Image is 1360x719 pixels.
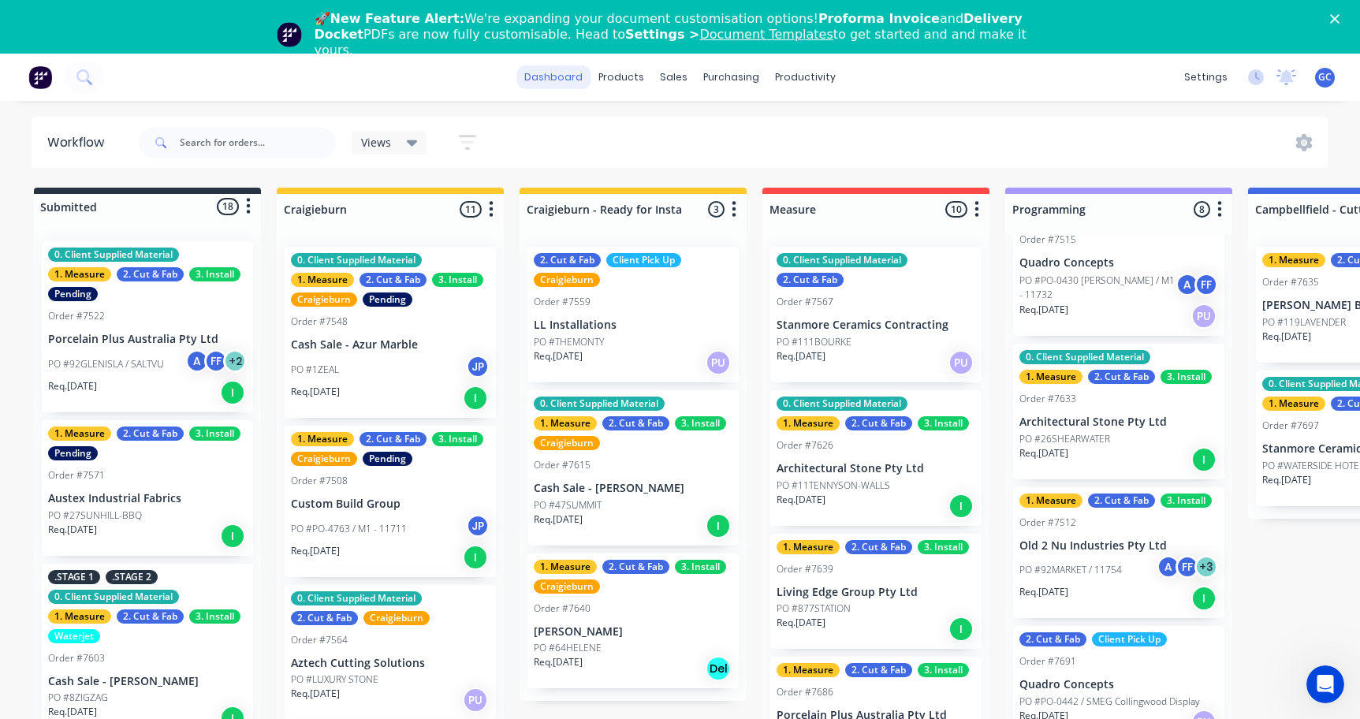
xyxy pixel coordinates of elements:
div: 0. Client Supplied Material [777,253,907,267]
div: Order #7559 [534,295,591,309]
div: Craigieburn [534,436,600,450]
div: 1. Measure [1019,494,1082,508]
div: 3. Install [918,416,969,430]
div: 2. Cut & Fab [534,253,601,267]
div: A [1157,555,1180,579]
p: Architectural Stone Pty Ltd [777,462,975,475]
div: 0. Client Supplied Material [777,397,907,411]
img: Factory [28,65,52,89]
div: 0. Client Supplied Material [291,253,422,267]
p: Req. [DATE] [534,512,583,527]
p: PO #92MARKET / 11754 [1019,563,1122,577]
div: Hey [PERSON_NAME] 👋 [25,100,246,116]
div: 1. Measure [1262,397,1325,411]
p: PO #47SUMMIT [534,498,602,512]
div: Order #7633 [1019,392,1076,406]
div: 1. Measure [777,663,840,677]
button: Send a message… [270,510,296,535]
p: PO #PO-0442 / SMEG Collingwood Display [1019,695,1200,709]
div: 1. Measure2. Cut & Fab3. InstallOrder #7639Living Edge Group Pty LtdPO #877STATIONReq.[DATE]I [770,534,982,650]
div: PU [463,687,488,713]
div: Craigieburn [363,611,430,625]
p: PO #119LAVENDER [1262,315,1346,330]
div: 1. Measure2. Cut & Fab3. InstallCraigieburnPendingOrder #7508Custom Build GroupPO #PO-4763 / M1 -... [285,426,496,577]
div: FF [204,349,228,373]
div: 3. Install [432,273,483,287]
p: Cash Sale - [PERSON_NAME] [534,482,732,495]
div: Craigieburn [291,292,357,307]
div: 1. Measure [534,560,597,574]
div: 2. Cut & Fab [845,663,912,677]
div: A [185,349,209,373]
button: Emoji picker [24,516,37,529]
div: FF [1176,555,1199,579]
p: Aztech Cutting Solutions [291,657,490,670]
div: + 3 [1194,555,1218,579]
a: Document Templates [699,27,833,42]
div: 2. Cut & Fab [1088,494,1155,508]
p: Req. [DATE] [1019,585,1068,599]
p: PO #877STATION [777,602,851,616]
div: Order #7515Quadro ConceptsPO #PO-0430 [PERSON_NAME] / M1 - 11732AFFReq.[DATE]PU [1013,184,1224,336]
div: I [948,494,974,519]
div: Client Pick Up [1092,632,1167,646]
div: 3. Install [1161,370,1212,384]
div: A [1176,273,1199,296]
div: 3. Install [675,560,726,574]
p: Req. [DATE] [1262,330,1311,344]
div: purchasing [695,65,767,89]
div: 3. Install [189,267,240,281]
p: Req. [DATE] [777,493,825,507]
div: PU [948,350,974,375]
div: 1. Measure [48,609,111,624]
div: 3. Install [189,609,240,624]
p: Req. [DATE] [777,616,825,630]
div: Order #7548 [291,315,348,329]
p: Quadro Concepts [1019,678,1218,691]
button: Home [247,6,277,36]
div: 🚀 We're expanding your document customisation options! and PDFs are now fully customisable. Head ... [315,11,1059,58]
b: Delivery Docket [315,11,1023,42]
p: Req. [DATE] [48,705,97,719]
p: Req. [DATE] [777,349,825,363]
div: Take a look around, and if you have any questions just let us know. [25,147,246,177]
p: PO #LUXURY STONE [291,672,378,687]
div: Client Pick Up [606,253,681,267]
div: 2. Cut & Fab [845,416,912,430]
div: 3. Install [918,663,969,677]
div: PU [1191,304,1217,329]
div: Order #7603 [48,651,105,665]
div: I [1191,447,1217,472]
div: Order #7640 [534,602,591,616]
div: 2. Cut & FabClient Pick UpCraigieburnOrder #7559LL InstallationsPO #THEMONTYReq.[DATE]PU [527,247,739,382]
div: Order #7508 [291,474,348,488]
div: 2. Cut & Fab [1019,632,1086,646]
p: [PERSON_NAME] [534,625,732,639]
p: Living Edge Group Pty Ltd [777,586,975,599]
p: LL Installations [534,319,732,332]
div: .STAGE 1 [48,570,100,584]
div: sales [652,65,695,89]
div: 0. Client Supplied Material1. Measure2. Cut & Fab3. InstallPendingOrder #7522Porcelain Plus Austr... [42,241,253,412]
p: Active 2h ago [76,20,147,35]
div: Order #7686 [777,685,833,699]
button: Gif picker [50,516,62,529]
div: 1. Measure [1262,253,1325,267]
div: Pending [363,292,412,307]
img: Profile image for Cathy [45,9,70,34]
p: Architectural Stone Pty Ltd [1019,415,1218,429]
div: Waterjet [48,629,100,643]
div: Order #7691 [1019,654,1076,669]
div: 1. Measure [534,416,597,430]
p: Custom Build Group [291,497,490,511]
div: 0. Client Supplied Material [48,590,179,604]
div: 2. Cut & Fab [1088,370,1155,384]
div: Order #7635 [1262,275,1319,289]
div: Cathy says… [13,91,303,245]
span: GC [1318,70,1332,84]
p: PO #1ZEAL [291,363,339,377]
textarea: Message… [13,483,302,510]
div: Craigieburn [291,452,357,466]
p: Porcelain Plus Australia Pty Ltd [48,333,247,346]
div: Craigieburn [534,579,600,594]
